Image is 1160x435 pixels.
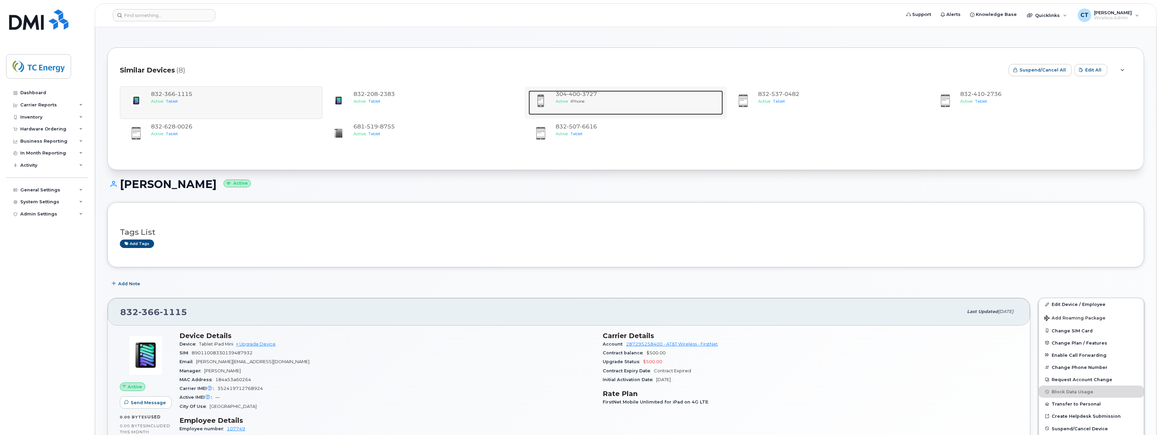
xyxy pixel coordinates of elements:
[179,377,215,382] span: MAC Address
[643,359,662,364] span: $500.00
[107,277,146,290] button: Add Note
[1074,64,1107,76] button: Edit All
[603,359,643,364] span: Upgrade Status
[985,91,1002,97] span: 2736
[120,307,187,317] span: 832
[151,131,163,136] span: Active
[626,341,718,347] a: 287295258400 - AT&T Wireless - FirstNet
[967,309,998,314] span: Last updated
[1019,67,1066,73] span: Suspend/Cancel All
[107,178,1144,190] h1: [PERSON_NAME]
[782,91,799,97] span: 0482
[175,123,192,130] span: 0026
[1039,337,1144,349] button: Change Plan / Features
[176,65,185,75] span: (8)
[960,91,1002,97] span: 832
[1039,349,1144,361] button: Enable Call Forwarding
[556,131,568,136] span: Active
[731,90,925,115] a: 8325370482ActiveTablet
[1039,386,1144,398] button: Block Data Usage
[556,123,597,130] span: 832
[1039,361,1144,373] button: Change Phone Number
[1131,406,1155,430] iframe: Messenger Launcher
[1052,426,1108,431] span: Suspend/Cancel Device
[378,123,395,130] span: 8755
[1039,398,1144,410] button: Transfer to Personal
[179,404,210,409] span: City Of Use
[236,341,276,347] a: + Upgrade Device
[365,91,378,97] span: 208
[960,99,972,104] span: Active
[1009,64,1072,76] button: Suspend/Cancel All
[160,307,187,317] span: 1115
[1039,422,1144,435] button: Suspend/Cancel Device
[567,123,580,130] span: 507
[1039,373,1144,386] button: Request Account Change
[217,386,263,391] span: 352419712768924
[529,123,723,147] a: 8325076616ActiveTablet
[125,335,166,376] img: image20231002-3703462-rt2a2y.jpeg
[120,240,154,248] a: Add tags
[603,399,712,405] span: FirstNet Mobile Unlimited for iPad on 4G LTE
[603,390,1018,398] h3: Rate Plan
[192,350,253,355] span: 89011008330139487932
[1085,67,1101,73] span: Edit All
[971,91,985,97] span: 410
[603,350,646,355] span: Contract balance
[120,228,1132,236] h3: Tags List
[326,123,521,147] a: 6815198755ActiveTablet
[223,180,251,187] small: Active
[580,123,597,130] span: 6616
[179,341,199,347] span: Device
[368,131,381,136] span: Tablet
[124,123,318,147] a: 8326280026ActiveTablet
[118,281,140,287] span: Add Note
[603,368,654,373] span: Contract Expiry Date
[120,65,175,75] span: Similar Devices
[179,332,595,340] h3: Device Details
[1039,298,1144,310] a: Edit Device / Employee
[120,423,170,434] span: included this month
[326,90,521,114] a: 8322082383ActiveTablet
[1052,352,1107,357] span: Enable Call Forwarding
[147,414,161,419] span: used
[179,416,595,424] h3: Employee Details
[215,377,251,382] span: 184a53a60264
[758,91,799,97] span: 832
[131,399,166,406] span: Send Message
[773,99,785,104] span: Tablet
[162,123,175,130] span: 628
[365,123,378,130] span: 519
[646,350,666,355] span: $500.00
[556,91,597,97] span: 304
[529,90,723,115] a: 3044003727ActiveiPhone
[1039,410,1144,422] a: Create Helpdesk Submission
[128,384,142,390] span: Active
[196,359,309,364] span: [PERSON_NAME][EMAIL_ADDRESS][DOMAIN_NAME]
[758,99,770,104] span: Active
[227,426,245,431] a: 107749
[975,99,987,104] span: Tablet
[332,94,345,107] img: image20231002-3703462-rt2a2y.jpeg
[353,91,395,97] span: 832
[1039,311,1144,325] button: Add Roaming Package
[179,368,204,373] span: Manager
[179,386,217,391] span: Carrier IMEI
[166,131,178,136] span: Tablet
[120,423,146,428] span: 0.00 Bytes
[378,91,395,97] span: 2383
[353,123,395,130] span: 681
[1044,315,1105,322] span: Add Roaming Package
[120,396,172,409] button: Send Message
[353,99,366,104] span: Active
[204,368,241,373] span: [PERSON_NAME]
[933,90,1127,115] a: 8324102736ActiveTablet
[199,341,233,347] span: Tablet iPad Mini
[998,309,1013,314] span: [DATE]
[179,359,196,364] span: Email
[1039,325,1144,337] button: Change SIM Card
[179,395,215,400] span: Active IMEI
[368,99,381,104] span: Tablet
[210,404,257,409] span: [GEOGRAPHIC_DATA]
[151,123,192,130] span: 832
